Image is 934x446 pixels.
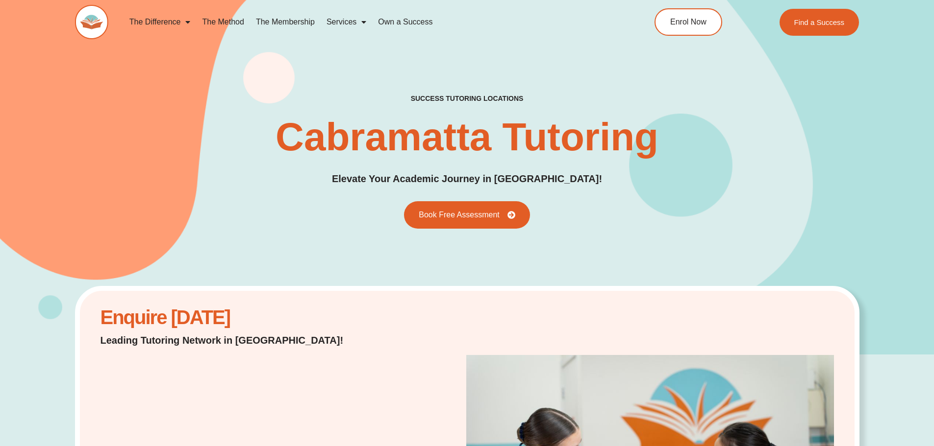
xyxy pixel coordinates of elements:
[655,8,722,36] a: Enrol Now
[332,171,602,187] p: Elevate Your Academic Journey in [GEOGRAPHIC_DATA]!
[670,18,707,26] span: Enrol Now
[419,211,500,219] span: Book Free Assessment
[101,333,369,347] p: Leading Tutoring Network in [GEOGRAPHIC_DATA]!
[101,311,369,324] h2: Enquire [DATE]
[124,11,610,33] nav: Menu
[404,201,530,229] a: Book Free Assessment
[780,9,859,36] a: Find a Success
[250,11,321,33] a: The Membership
[411,94,524,103] h2: success tutoring locations
[794,19,845,26] span: Find a Success
[196,11,250,33] a: The Method
[124,11,197,33] a: The Difference
[372,11,438,33] a: Own a Success
[276,117,658,157] h1: Cabramatta Tutoring
[321,11,372,33] a: Services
